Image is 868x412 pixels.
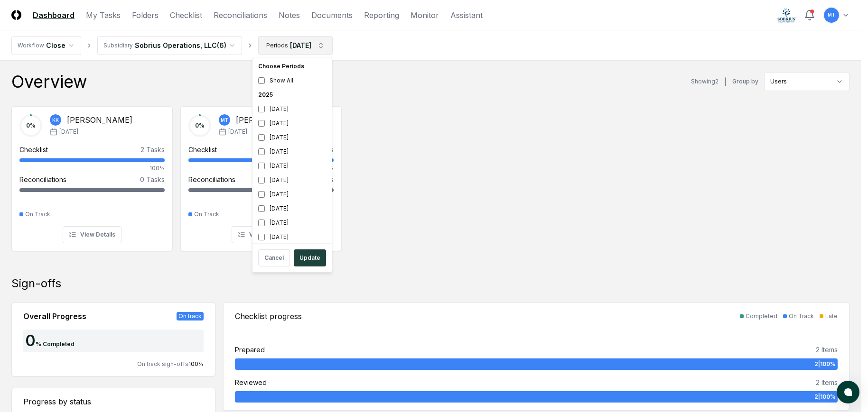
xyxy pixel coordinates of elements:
button: Update [294,249,326,266]
button: Cancel [258,249,290,266]
div: Show All [254,73,330,88]
div: [DATE] [254,116,330,130]
div: 2025 [254,88,330,102]
div: [DATE] [254,201,330,216]
div: [DATE] [254,159,330,173]
div: [DATE] [254,102,330,116]
div: [DATE] [254,173,330,187]
div: [DATE] [254,145,330,159]
div: [DATE] [254,187,330,201]
div: [DATE] [254,230,330,244]
div: [DATE] [254,130,330,145]
div: Choose Periods [254,59,330,73]
div: [DATE] [254,216,330,230]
